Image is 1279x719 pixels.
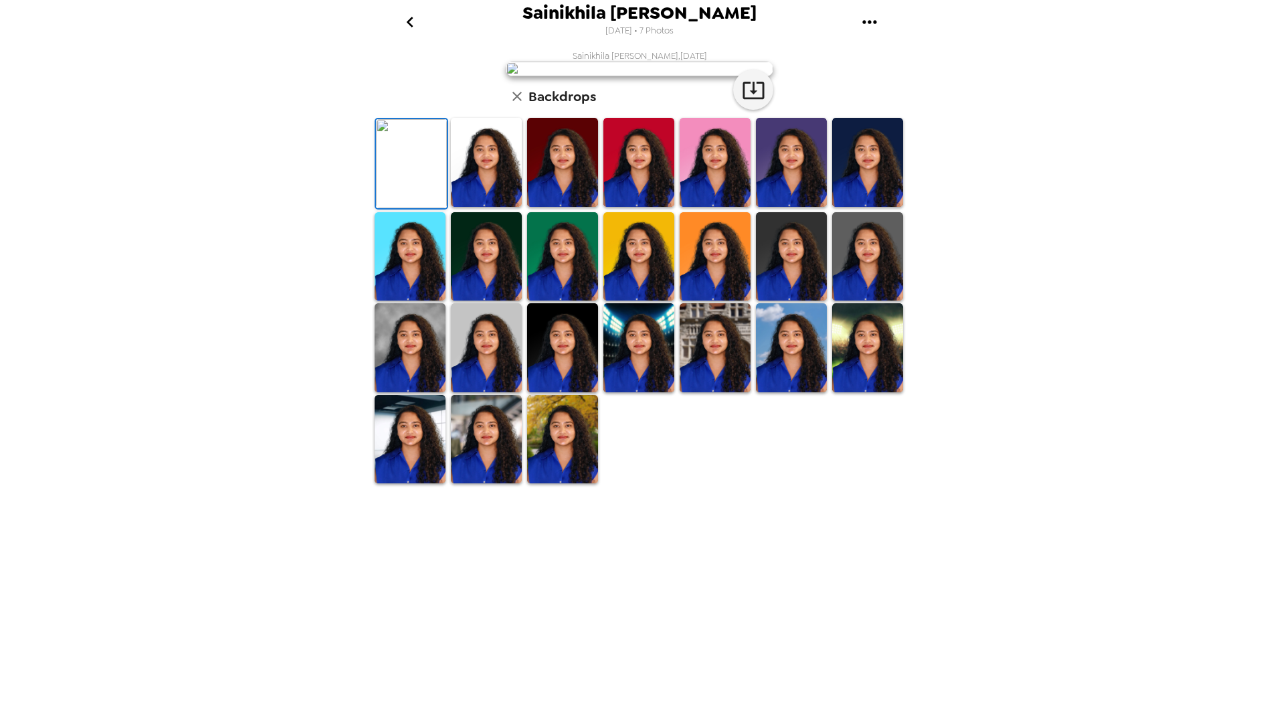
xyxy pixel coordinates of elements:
img: user [506,62,773,76]
span: Sainikhila [PERSON_NAME] [522,4,757,22]
span: [DATE] • 7 Photos [605,22,674,40]
span: Sainikhila [PERSON_NAME] , [DATE] [573,50,707,62]
h6: Backdrops [528,86,596,107]
img: Original [376,119,447,208]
